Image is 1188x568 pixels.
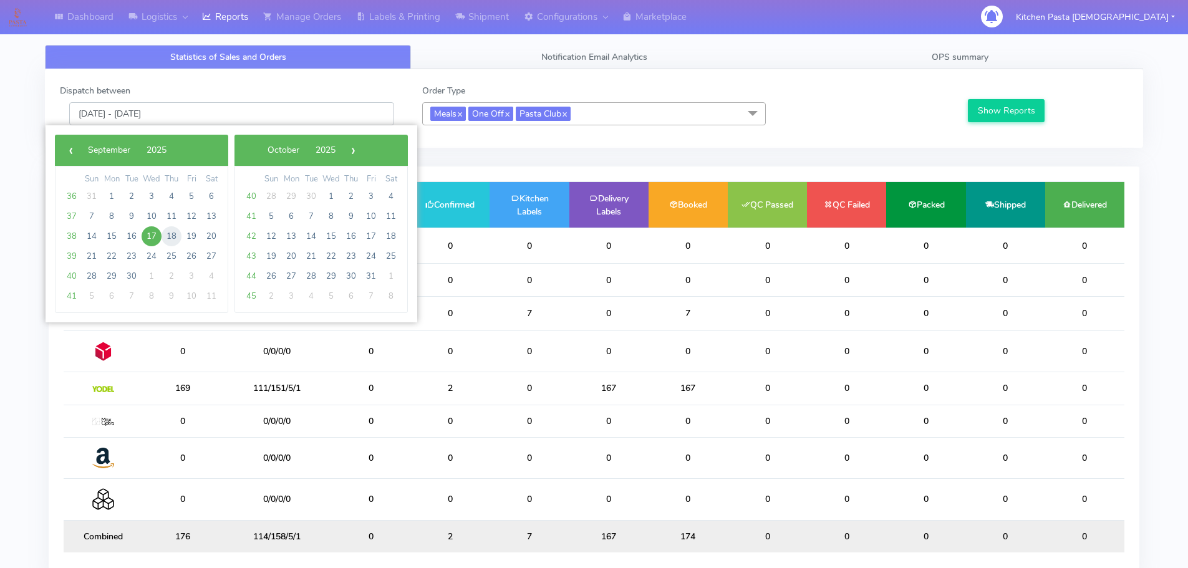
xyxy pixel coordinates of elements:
bs-datepicker-navigation-view: ​ ​ ​ [241,142,362,153]
td: 0 [490,405,569,437]
span: 9 [341,206,361,226]
td: 0 [1045,520,1124,552]
span: 9 [162,286,181,306]
td: 0/0/0/0 [222,330,331,372]
th: weekday [381,173,401,186]
td: 176 [143,520,222,552]
td: 167 [569,520,649,552]
span: 40 [62,266,82,286]
span: 37 [62,206,82,226]
span: 31 [361,266,381,286]
ul: Tabs [45,45,1143,69]
td: 0 [331,520,410,552]
span: 7 [122,286,142,306]
td: 0 [331,372,410,405]
td: 0 [410,437,490,478]
td: 111/151/5/1 [222,372,331,405]
span: 6 [281,206,301,226]
span: 11 [162,206,181,226]
span: 29 [321,266,341,286]
td: 0 [886,372,965,405]
span: 11 [201,286,221,306]
span: 30 [301,186,321,206]
td: Delivered [1045,182,1124,228]
span: 25 [162,246,181,266]
td: 0 [331,437,410,478]
a: x [456,107,462,120]
span: 30 [341,266,361,286]
span: 7 [301,206,321,226]
span: 42 [241,226,261,246]
td: 0/0/0/0 [222,405,331,437]
td: Shipped [966,182,1045,228]
td: Delivery Labels [569,182,649,228]
td: 0 [728,372,807,405]
span: 9 [122,206,142,226]
td: 0 [807,372,886,405]
button: Show Reports [968,99,1045,122]
td: 0 [143,479,222,520]
th: weekday [361,173,381,186]
span: 3 [181,266,201,286]
span: 24 [361,246,381,266]
span: 6 [341,286,361,306]
span: 23 [122,246,142,266]
span: 10 [142,206,162,226]
span: 15 [102,226,122,246]
span: 38 [62,226,82,246]
th: weekday [82,173,102,186]
td: 0 [807,520,886,552]
span: 3 [281,286,301,306]
td: 7 [649,296,728,330]
span: 1 [321,186,341,206]
td: 0 [966,330,1045,372]
span: 7 [361,286,381,306]
td: 0 [966,296,1045,330]
span: 8 [381,286,401,306]
td: 0 [1045,330,1124,372]
span: 29 [102,266,122,286]
td: 0/0/0/0 [222,437,331,478]
td: 0 [490,479,569,520]
th: weekday [321,173,341,186]
td: 0 [886,264,965,296]
td: 0 [728,405,807,437]
span: 4 [381,186,401,206]
td: 0 [410,330,490,372]
span: 4 [162,186,181,206]
span: 12 [181,206,201,226]
td: 167 [649,372,728,405]
span: 5 [261,206,281,226]
td: 0 [331,479,410,520]
span: 28 [301,266,321,286]
span: September [88,144,130,156]
td: 0 [569,479,649,520]
span: 20 [201,226,221,246]
td: 0 [410,479,490,520]
span: 20 [281,246,301,266]
td: 0 [1045,264,1124,296]
td: Booked [649,182,728,228]
button: September [80,141,138,160]
td: 0 [966,228,1045,264]
td: 2 [410,520,490,552]
td: Confirmed [410,182,490,228]
img: DPD [92,340,114,362]
th: weekday [122,173,142,186]
td: 7 [490,296,569,330]
td: 0 [886,330,965,372]
td: 0 [649,330,728,372]
span: 12 [261,226,281,246]
span: 4 [201,266,221,286]
td: 0 [1045,405,1124,437]
span: 2 [122,186,142,206]
th: weekday [162,173,181,186]
td: 0 [886,296,965,330]
span: 41 [241,206,261,226]
td: 2 [410,372,490,405]
td: 0 [649,264,728,296]
th: weekday [301,173,321,186]
span: ‹ [61,141,80,160]
span: 5 [321,286,341,306]
td: 0 [728,437,807,478]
